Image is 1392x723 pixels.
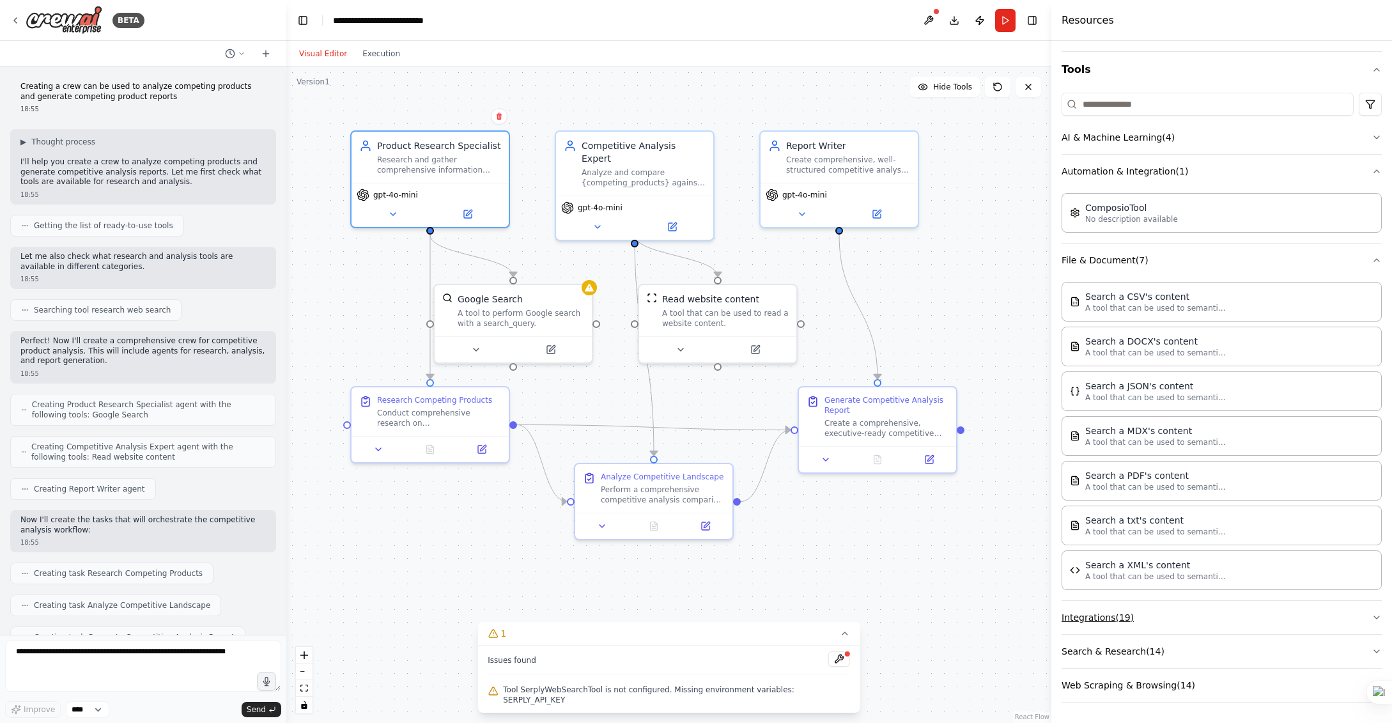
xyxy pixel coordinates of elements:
p: A tool that can be used to semantic search a query from a PDF's content. [1085,482,1226,492]
img: Logo [26,6,102,35]
div: Research Competing Products [377,395,492,405]
img: ComposioTool [1070,208,1080,218]
p: I'll help you create a crew to analyze competing products and generate competitive analysis repor... [20,157,266,187]
div: Product Research SpecialistResearch and gather comprehensive information about {competing_product... [350,130,510,228]
button: zoom out [296,664,313,680]
span: ▶ [20,137,26,147]
div: Tools [1062,88,1382,713]
g: Edge from 408b24fc-b782-45cd-acbe-9e521e73ba58 to 850343d9-204e-4989-baed-f2aeb5d8b597 [628,235,660,456]
g: Edge from d474c368-a9f6-406e-9231-3393b1ba8a39 to 36e3c66c-9ba8-4518-8e7d-844fee556222 [424,235,437,379]
span: gpt-4o-mini [578,203,623,213]
p: Perfect! Now I'll create a comprehensive crew for competitive product analysis. This will include... [20,336,266,366]
button: AI & Machine Learning(4) [1062,121,1382,154]
p: A tool that can be used to semantic search a query from a CSV's content. [1085,303,1226,313]
button: No output available [627,518,681,534]
p: Let me also check what research and analysis tools are available in different categories. [20,252,266,272]
img: ScrapeWebsiteTool [647,293,657,303]
div: Analyze Competitive LandscapePerform a comprehensive competitive analysis comparing {competing_pr... [574,463,734,540]
span: Thought process [31,137,95,147]
div: Competitive Analysis ExpertAnalyze and compare {competing_products} against {our_product} in the ... [555,130,715,241]
div: A tool to perform Google search with a search_query. [458,308,584,329]
div: File & Document(7) [1062,277,1382,600]
span: 1 [500,627,506,640]
g: Edge from 36e3c66c-9ba8-4518-8e7d-844fee556222 to 9b346b59-c27b-4fb7-9c54-0176d73cbf1b [517,419,791,437]
p: A tool that can be used to semantic search a query from a XML's content. [1085,571,1226,582]
div: Report Writer [786,139,910,152]
div: 18:55 [20,274,266,284]
div: Version 1 [297,77,330,87]
div: Read website content [662,293,759,306]
g: Edge from 408b24fc-b782-45cd-acbe-9e521e73ba58 to 9ed84edd-07c9-43dd-bd56-d747aadfeb0b [628,235,724,277]
div: Search a JSON's content [1085,380,1226,393]
button: Open in side panel [840,206,913,222]
button: Open in side panel [514,342,587,357]
p: Now I'll create the tasks that will orchestrate the competitive analysis workflow: [20,515,266,535]
div: 18:55 [20,538,266,547]
span: gpt-4o-mini [373,190,418,200]
div: Search a DOCX's content [1085,335,1226,348]
button: ▶Thought process [20,137,95,147]
div: Conduct comprehensive research on {competing_products} in the {industry} market. For each product... [377,408,501,428]
button: Switch to previous chat [220,46,251,61]
button: No output available [851,452,905,467]
div: 18:55 [20,369,266,378]
button: zoom in [296,647,313,664]
button: Open in side panel [907,452,951,467]
div: Report WriterCreate comprehensive, well-structured competitive analysis reports about {competing_... [759,130,919,228]
p: A tool that can be used to semantic search a query from a txt's content. [1085,527,1226,537]
div: Research Competing ProductsConduct comprehensive research on {competing_products} in the {industr... [350,386,510,463]
button: File & Document(7) [1062,244,1382,277]
span: Creating Competitive Analysis Expert agent with the following tools: Read website content [31,442,265,462]
g: Edge from d474c368-a9f6-406e-9231-3393b1ba8a39 to 790f06f0-ebb6-40ce-af82-aefaed9698b9 [424,235,520,277]
div: SerplyWebSearchToolGoogle SearchA tool to perform Google search with a search_query. [433,284,593,364]
img: TXTSearchTool [1070,520,1080,531]
div: Create comprehensive, well-structured competitive analysis reports about {competing_products} in ... [786,155,910,175]
div: Product Research Specialist [377,139,501,152]
span: Searching tool research web search [34,305,171,315]
button: 1 [477,622,860,646]
div: Generate Competitive Analysis ReportCreate a comprehensive, executive-ready competitive analysis ... [798,386,957,474]
div: Research and gather comprehensive information about {competing_products} in the {industry} market... [377,155,501,175]
g: Edge from 850343d9-204e-4989-baed-f2aeb5d8b597 to 9b346b59-c27b-4fb7-9c54-0176d73cbf1b [741,424,791,508]
span: Creating task Analyze Competitive Landscape [34,600,210,610]
div: A tool that can be used to read a website content. [662,308,789,329]
div: Search a MDX's content [1085,424,1226,437]
span: Hide Tools [933,82,972,92]
span: gpt-4o-mini [782,190,827,200]
button: Automation & Integration(1) [1062,155,1382,188]
button: Hide Tools [910,77,980,97]
p: Creating a crew can be used to analyze competing products and generate competing product reports [20,82,266,102]
a: React Flow attribution [1015,713,1049,720]
span: Improve [24,704,55,715]
button: Tools [1062,52,1382,88]
p: A tool that can be used to semantic search a query from a DOCX's content. [1085,348,1226,358]
div: Analyze Competitive Landscape [601,472,723,482]
div: Perform a comprehensive competitive analysis comparing {competing_products} against {our_product}... [601,485,725,505]
button: Open in side panel [636,219,708,235]
div: 18:55 [20,190,266,199]
nav: breadcrumb [333,14,457,27]
button: Open in side panel [460,442,504,457]
button: Web Scraping & Browsing(14) [1062,669,1382,702]
span: Send [247,704,266,715]
img: JSONSearchTool [1070,386,1080,396]
img: DOCXSearchTool [1070,341,1080,352]
img: XMLSearchTool [1070,565,1080,575]
button: Execution [355,46,408,61]
button: Open in side panel [431,206,504,222]
div: ComposioTool [1085,201,1178,214]
button: toggle interactivity [296,697,313,713]
button: Click to speak your automation idea [257,672,276,691]
h4: Resources [1062,13,1114,28]
button: Open in side panel [719,342,791,357]
img: PDFSearchTool [1070,476,1080,486]
button: fit view [296,680,313,697]
div: Create a comprehensive, executive-ready competitive analysis report for {competing_products} in t... [824,418,948,439]
span: Creating task Research Competing Products [34,568,203,579]
img: CSVSearchTool [1070,297,1080,307]
button: Start a new chat [256,46,276,61]
div: Competitive Analysis Expert [582,139,706,165]
button: Search & Research(14) [1062,635,1382,668]
div: Automation & Integration(1) [1062,188,1382,243]
span: Getting the list of ready-to-use tools [34,221,173,231]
